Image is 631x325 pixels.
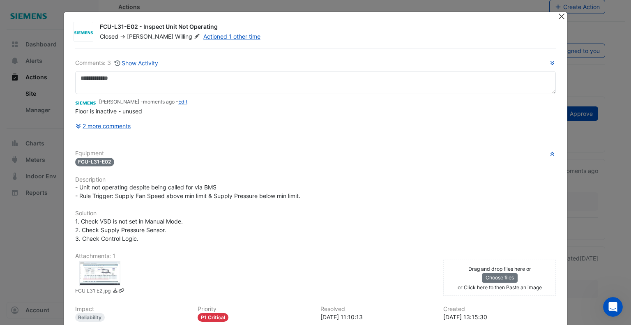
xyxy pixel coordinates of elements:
span: -> [120,33,125,40]
div: Comments: 3 [75,58,159,68]
h6: Created [443,306,556,313]
span: Willing [175,32,202,41]
small: Drag and drop files here or [468,266,531,272]
span: 1. Check VSD is not set in Manual Mode. 2. Check Supply Pressure Sensor. 3. Check Control Logic. [75,218,183,242]
button: Choose files [482,273,518,282]
small: or Click here to then Paste an image [458,284,542,290]
h6: Attachments: 1 [75,253,556,260]
div: [DATE] 13:15:30 [443,313,556,321]
a: Edit [178,99,187,105]
span: Closed [100,33,118,40]
img: Siemens [75,98,96,107]
span: Floor is inactive - unused [75,108,142,115]
a: Download [112,287,118,296]
span: 2025-09-29 11:10:12 [143,99,175,105]
button: Show Activity [114,58,159,68]
h6: Impact [75,306,188,313]
a: Copy link to clipboard [118,287,124,296]
h6: Priority [198,306,311,313]
span: FCU-L31-E02 [75,158,115,166]
img: Siemens [74,28,93,36]
div: P1 Critical [198,313,228,322]
div: [DATE] 11:10:13 [320,313,433,321]
a: Actioned 1 other time [203,33,260,40]
small: FCU L31 E2.jpg [75,287,111,296]
div: Reliability [75,313,105,322]
button: 2 more comments [75,119,131,133]
h6: Solution [75,210,556,217]
iframe: Intercom live chat [603,297,623,317]
div: FCU-L31-E02 - Inspect Unit Not Operating [100,23,548,32]
span: - Unit not operating despite being called for via BMS - Rule Trigger: Supply Fan Speed above min ... [75,184,300,199]
small: [PERSON_NAME] - - [99,98,187,106]
h6: Equipment [75,150,556,157]
span: [PERSON_NAME] [127,33,173,40]
button: Close [557,12,566,21]
h6: Description [75,176,556,183]
div: FCU L31 E2.jpg [79,261,120,286]
h6: Resolved [320,306,433,313]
